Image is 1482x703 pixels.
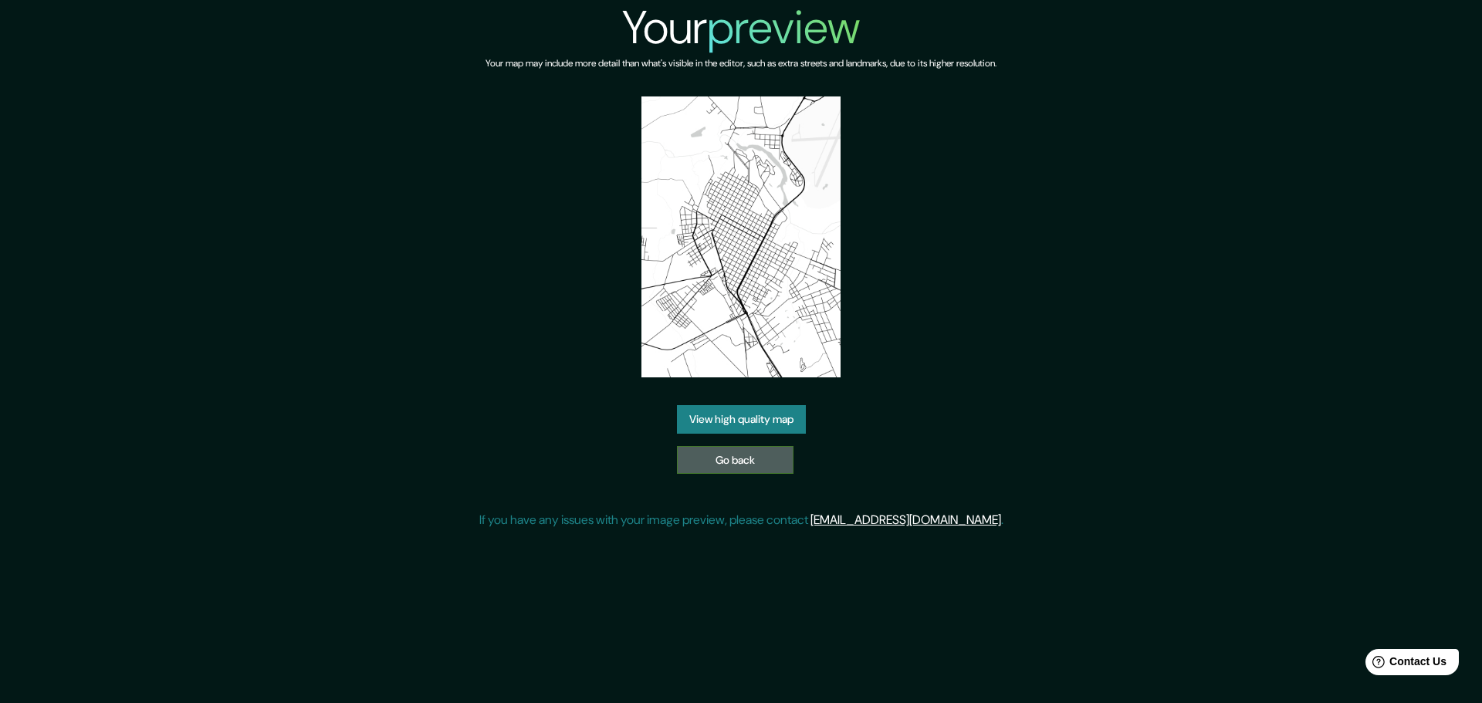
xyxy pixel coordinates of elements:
[677,405,806,434] a: View high quality map
[479,511,1003,529] p: If you have any issues with your image preview, please contact .
[677,446,793,475] a: Go back
[641,96,841,377] img: created-map-preview
[1345,643,1465,686] iframe: Help widget launcher
[486,56,996,72] h6: Your map may include more detail than what's visible in the editor, such as extra streets and lan...
[810,512,1001,528] a: [EMAIL_ADDRESS][DOMAIN_NAME]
